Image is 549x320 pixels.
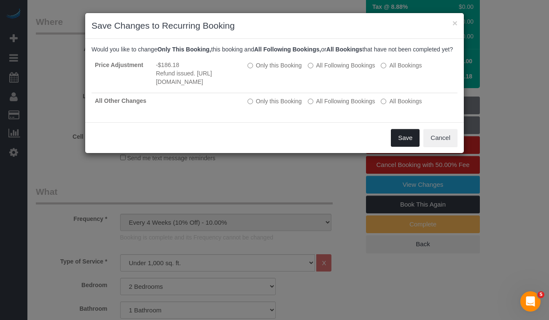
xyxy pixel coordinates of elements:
label: This and all the bookings after it will be changed. [308,61,375,70]
input: Only this Booking [248,99,253,104]
span: 5 [538,291,544,298]
label: All bookings that have not been completed yet will be changed. [381,97,422,105]
iframe: Intercom live chat [520,291,541,312]
b: Only This Booking, [157,46,211,53]
b: All Bookings [326,46,363,53]
p: Would you like to change this booking and or that have not been completed yet? [91,45,457,54]
label: All other bookings in the series will remain the same. [248,61,302,70]
b: All Following Bookings, [254,46,321,53]
li: -$186.18 [156,61,241,69]
input: All Bookings [381,63,386,68]
label: This and all the bookings after it will be changed. [308,97,375,105]
h3: Save Changes to Recurring Booking [91,19,457,32]
input: All Following Bookings [308,99,313,104]
button: Cancel [423,129,457,147]
input: All Bookings [381,99,386,104]
strong: All Other Changes [95,97,146,104]
label: All other bookings in the series will remain the same. [248,97,302,105]
strong: Price Adjustment [95,62,143,68]
input: Only this Booking [248,63,253,68]
input: All Following Bookings [308,63,313,68]
li: Refund issued. [URL][DOMAIN_NAME] [156,69,241,86]
button: × [452,19,457,27]
label: All bookings that have not been completed yet will be changed. [381,61,422,70]
button: Save [391,129,420,147]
